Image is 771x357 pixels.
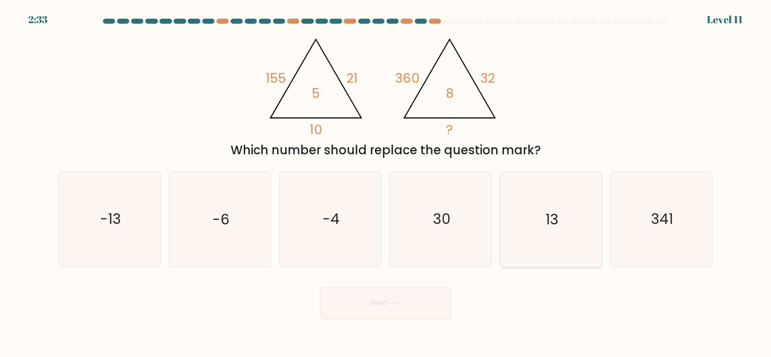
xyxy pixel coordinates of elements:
[481,69,495,87] tspan: 32
[651,210,673,229] text: 341
[100,210,121,229] text: -13
[212,210,230,229] text: -6
[312,85,320,103] tspan: 5
[65,141,706,159] div: Which number should replace the question mark?
[446,85,454,103] tspan: 8
[265,69,286,87] tspan: 155
[320,287,451,319] button: Next
[395,69,420,87] tspan: 360
[347,69,358,87] tspan: 21
[433,210,451,229] text: 30
[707,12,743,27] div: Level 11
[446,121,453,139] tspan: ?
[323,210,340,229] text: -4
[28,12,47,27] div: 2:33
[309,121,322,139] tspan: 10
[545,210,559,229] text: 13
